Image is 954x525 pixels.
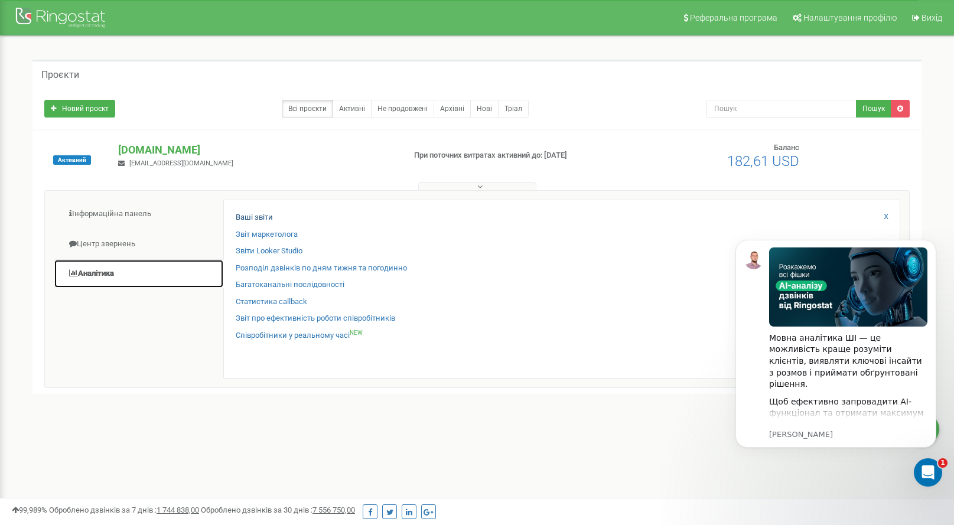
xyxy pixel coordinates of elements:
[803,13,897,22] span: Налаштування профілю
[236,279,344,291] a: Багатоканальні послідовності
[236,263,407,274] a: Розподіл дзвінків по дням тижня та погодинно
[129,159,233,167] span: [EMAIL_ADDRESS][DOMAIN_NAME]
[414,150,617,161] p: При поточних витратах активний до: [DATE]
[884,211,888,223] a: X
[312,506,355,514] u: 7 556 750,00
[236,296,307,308] a: Статистика callback
[236,229,298,240] a: Звіт маркетолога
[236,330,363,341] a: Співробітники у реальному часіNEW
[434,100,471,118] a: Архівні
[54,230,224,259] a: Центр звернень
[350,330,363,336] sup: NEW
[718,222,954,493] iframe: Intercom notifications повідомлення
[498,100,529,118] a: Тріал
[12,506,47,514] span: 99,989%
[157,506,199,514] u: 1 744 838,00
[938,458,948,468] span: 1
[41,70,79,80] h5: Проєкти
[282,100,333,118] a: Всі проєкти
[470,100,499,118] a: Нові
[49,506,199,514] span: Оброблено дзвінків за 7 днів :
[236,212,273,223] a: Ваші звіти
[727,153,799,169] span: 182,61 USD
[54,200,224,229] a: Інформаційна панель
[922,13,942,22] span: Вихід
[53,155,91,165] span: Активний
[706,100,857,118] input: Пошук
[54,259,224,288] a: Аналiтика
[236,313,395,324] a: Звіт про ефективність роботи співробітників
[371,100,434,118] a: Не продовжені
[774,143,799,152] span: Баланс
[690,13,777,22] span: Реферальна програма
[856,100,891,118] button: Пошук
[44,100,115,118] a: Новий проєкт
[236,246,302,257] a: Звіти Looker Studio
[201,506,355,514] span: Оброблено дзвінків за 30 днів :
[118,142,395,158] p: [DOMAIN_NAME]
[914,458,942,487] iframe: Intercom live chat
[333,100,372,118] a: Активні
